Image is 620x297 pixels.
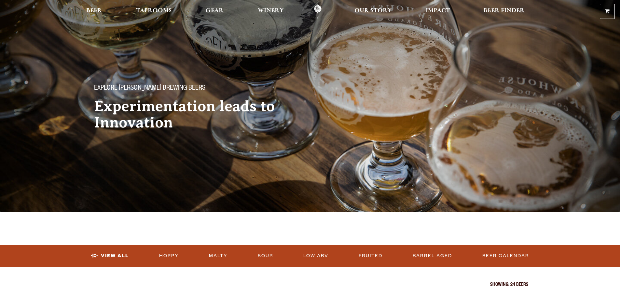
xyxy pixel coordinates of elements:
[136,8,172,13] span: Taprooms
[86,8,102,13] span: Beer
[421,4,454,19] a: Impact
[479,4,529,19] a: Beer Finder
[132,4,176,19] a: Taprooms
[201,4,228,19] a: Gear
[82,4,106,19] a: Beer
[410,248,455,263] a: Barrel Aged
[206,248,230,263] a: Malty
[94,98,297,131] h2: Experimentation leads to Innovation
[301,248,331,263] a: Low ABV
[157,248,181,263] a: Hoppy
[88,248,131,263] a: View All
[258,8,284,13] span: Winery
[356,248,385,263] a: Fruited
[206,8,224,13] span: Gear
[484,8,525,13] span: Beer Finder
[254,4,288,19] a: Winery
[426,8,450,13] span: Impact
[480,248,532,263] a: Beer Calendar
[94,84,205,93] span: Explore [PERSON_NAME] Brewing Beers
[92,283,528,288] p: Showing: 24 Beers
[354,8,392,13] span: Our Story
[255,248,276,263] a: Sour
[306,4,330,19] a: Odell Home
[350,4,396,19] a: Our Story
